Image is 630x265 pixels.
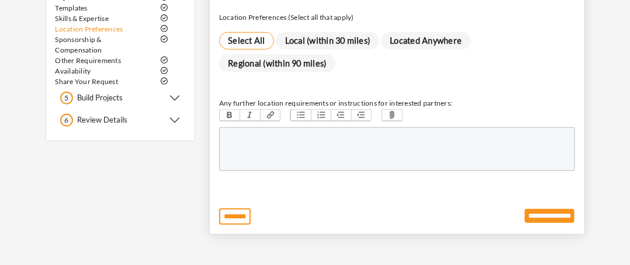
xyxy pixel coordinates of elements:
span: Select All [219,32,274,50]
button: 6 Review Details [60,114,181,127]
div: 6 [60,114,73,127]
h5: Build Projects [73,93,123,103]
a: Location Preferences [56,25,123,33]
button: Attach Files [382,110,403,121]
button: Link [260,110,281,121]
a: Templates [56,4,88,12]
p: Location Preferences (Select all that apply) [219,12,575,23]
span: Located Anywhere [381,32,471,50]
button: Numbers [311,110,331,121]
span: Regional (within 90 miles) [219,54,335,72]
button: Italic [240,110,260,121]
label: Any further location requirements or instructions for interested partners: [219,98,453,109]
a: Share Your Request [56,77,119,86]
button: Increase Level [351,110,372,121]
h5: Review Details [73,116,128,125]
a: Other Requirements [56,56,122,65]
span: Local (within 30 miles) [276,32,379,50]
button: Bullets [290,110,311,121]
div: 5 [60,92,73,104]
a: Sponsorship & Compensation [56,35,102,54]
a: Skills & Expertise [56,14,109,23]
button: Bold [220,110,240,121]
a: Availability [56,67,91,75]
button: 5 Build Projects [60,92,181,104]
button: Decrease Level [331,110,351,121]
